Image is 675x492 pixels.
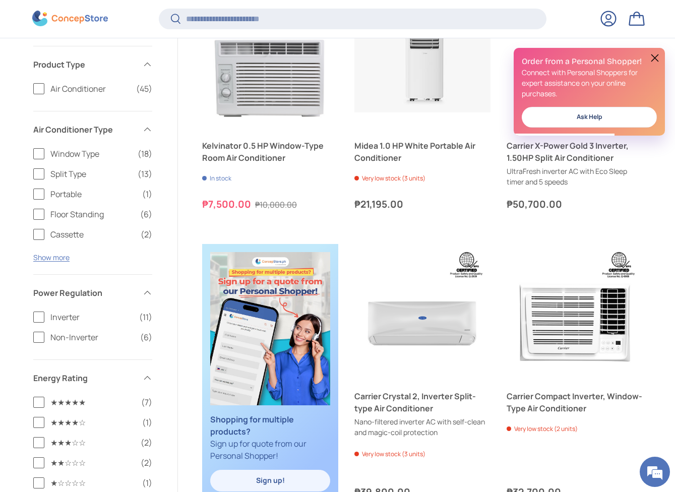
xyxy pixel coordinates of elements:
[507,390,643,414] a: Carrier Compact Inverter, Window-Type Air Conditioner
[136,83,152,95] span: (45)
[522,107,657,128] a: Ask Help
[142,477,152,489] span: (1)
[33,275,152,311] summary: Power Regulation
[50,457,135,469] span: ★★☆☆☆
[50,311,133,323] span: Inverter
[507,244,643,380] a: Carrier Compact Inverter, Window-Type Air Conditioner
[50,416,136,428] span: ★★★★☆
[139,311,152,323] span: (11)
[50,83,130,95] span: Air Conditioner
[33,287,136,299] span: Power Regulation
[33,111,152,148] summary: Air Conditioner Type
[210,413,330,462] p: Sign up for quote from our Personal Shopper!
[50,188,136,200] span: Portable
[202,140,338,164] a: Kelvinator 0.5 HP Window-Type Room Air Conditioner
[354,390,490,414] a: Carrier Crystal 2, Inverter Split-type Air Conditioner
[33,46,152,83] summary: Product Type
[50,331,134,343] span: Non-Inverter
[210,414,294,437] strong: Shopping for multiple products?
[141,228,152,240] span: (2)
[138,168,152,180] span: (13)
[50,228,135,240] span: Cassette
[52,56,169,70] div: Chat with us now
[354,140,490,164] a: Midea 1.0 HP White Portable Air Conditioner
[138,148,152,160] span: (18)
[507,140,643,164] a: Carrier X-Power Gold 3 Inverter, 1.50HP Split Air Conditioner
[33,253,70,262] button: Show more
[522,56,657,67] h2: Order from a Personal Shopper!
[141,396,152,408] span: (7)
[58,127,139,229] span: We're online!
[210,470,330,491] a: Sign up!
[50,208,134,220] span: Floor Standing
[142,416,152,428] span: (1)
[50,168,132,180] span: Split Type
[32,11,108,27] img: ConcepStore
[142,188,152,200] span: (1)
[33,372,136,384] span: Energy Rating
[165,5,190,29] div: Minimize live chat window
[140,331,152,343] span: (6)
[354,244,490,380] a: Carrier Crystal 2, Inverter Split-type Air Conditioner
[141,437,152,449] span: (2)
[5,275,192,311] textarea: Type your message and hit 'Enter'
[50,477,136,489] span: ★☆☆☆☆
[33,58,136,71] span: Product Type
[50,148,132,160] span: Window Type
[33,124,136,136] span: Air Conditioner Type
[50,396,135,408] span: ★★★★★
[33,360,152,396] summary: Energy Rating
[140,208,152,220] span: (6)
[522,67,657,99] p: Connect with Personal Shoppers for expert assistance on your online purchases.
[141,457,152,469] span: (2)
[50,437,135,449] span: ★★★☆☆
